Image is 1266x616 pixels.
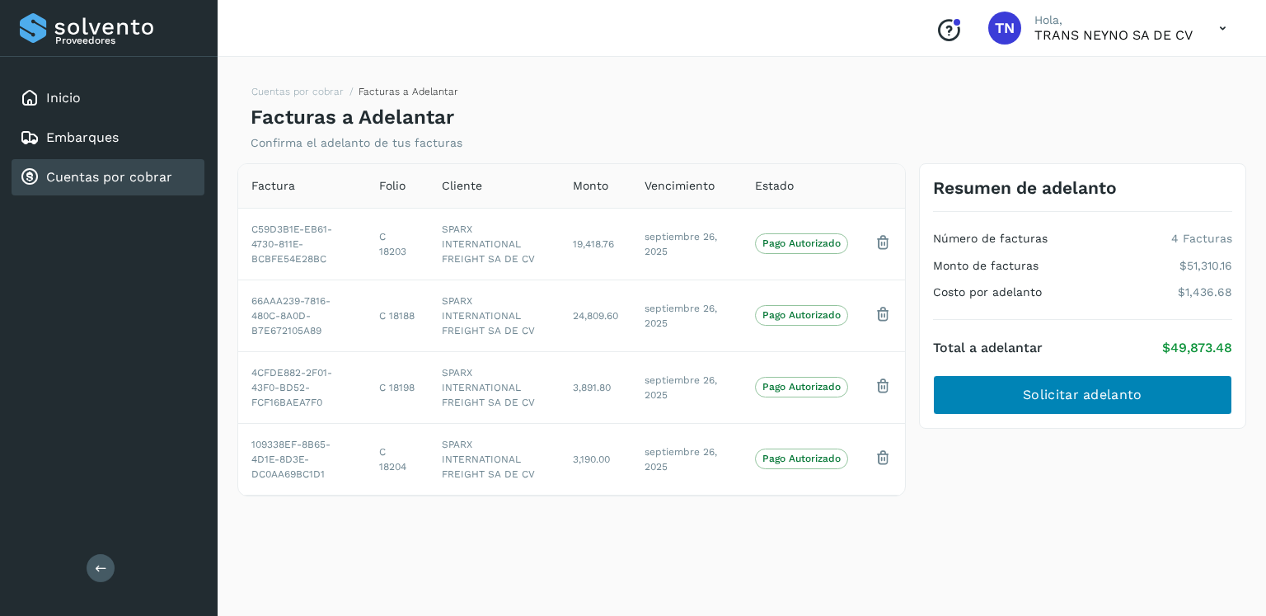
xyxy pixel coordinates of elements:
td: C 18204 [366,423,429,495]
a: Cuentas por cobrar [46,169,172,185]
div: Inicio [12,80,204,116]
p: TRANS NEYNO SA DE CV [1034,27,1193,43]
span: 24,809.60 [573,310,618,322]
td: 109338EF-8B65-4D1E-8D3E-DC0AA69BC1D1 [238,423,366,495]
td: C 18188 [366,280,429,351]
p: Proveedores [55,35,198,46]
a: Cuentas por cobrar [251,86,344,97]
span: Solicitar adelanto [1023,386,1142,404]
span: Vencimiento [645,177,715,195]
p: Pago Autorizado [762,309,841,321]
span: septiembre 26, 2025 [645,231,717,257]
span: septiembre 26, 2025 [645,303,717,329]
td: SPARX INTERNATIONAL FREIGHT SA DE CV [429,280,560,351]
h4: Total a adelantar [933,340,1043,355]
span: Folio [379,177,406,195]
div: Embarques [12,120,204,156]
nav: breadcrumb [251,84,458,106]
span: septiembre 26, 2025 [645,374,717,401]
p: $1,436.68 [1178,285,1232,299]
span: 3,891.80 [573,382,611,393]
a: Inicio [46,90,81,106]
td: C 18203 [366,208,429,280]
span: septiembre 26, 2025 [645,446,717,473]
p: 4 Facturas [1171,232,1232,246]
h4: Facturas a Adelantar [251,106,454,129]
span: Factura [251,177,295,195]
div: Cuentas por cobrar [12,159,204,195]
p: Pago Autorizado [762,381,841,393]
h4: Costo por adelanto [933,285,1042,299]
p: Pago Autorizado [762,453,841,464]
td: SPARX INTERNATIONAL FREIGHT SA DE CV [429,351,560,423]
p: Hola, [1034,13,1193,27]
span: Cliente [442,177,482,195]
p: Pago Autorizado [762,237,841,249]
h4: Número de facturas [933,232,1048,246]
span: 19,418.76 [573,238,614,250]
h3: Resumen de adelanto [933,177,1117,198]
span: Estado [755,177,794,195]
span: Facturas a Adelantar [359,86,458,97]
td: C 18198 [366,351,429,423]
td: 4CFDE882-2F01-43F0-BD52-FCF16BAEA7F0 [238,351,366,423]
span: Monto [573,177,608,195]
p: Confirma el adelanto de tus facturas [251,136,462,150]
td: C59D3B1E-EB61-4730-811E-BCBFE54E28BC [238,208,366,280]
p: $51,310.16 [1179,259,1232,273]
a: Embarques [46,129,119,145]
button: Solicitar adelanto [933,375,1232,415]
td: SPARX INTERNATIONAL FREIGHT SA DE CV [429,208,560,280]
td: SPARX INTERNATIONAL FREIGHT SA DE CV [429,423,560,495]
h4: Monto de facturas [933,259,1039,273]
p: $49,873.48 [1162,340,1232,355]
span: 3,190.00 [573,454,610,465]
td: 66AAA239-7816-480C-8A0D-B7E672105A89 [238,280,366,351]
